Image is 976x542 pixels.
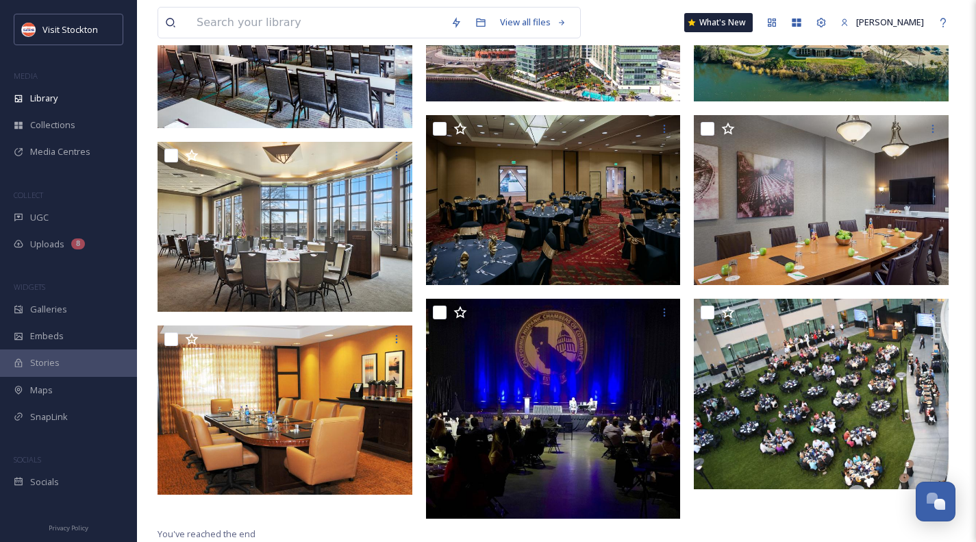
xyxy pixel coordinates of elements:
[30,238,64,251] span: Uploads
[30,356,60,369] span: Stories
[49,523,88,532] span: Privacy Policy
[684,13,753,32] a: What's New
[71,238,85,249] div: 8
[30,476,59,489] span: Socials
[22,23,36,36] img: unnamed.jpeg
[30,303,67,316] span: Galleries
[14,282,45,292] span: WIDGETS
[30,410,68,423] span: SnapLink
[49,519,88,535] a: Privacy Policy
[190,8,444,38] input: Search your library
[856,16,924,28] span: [PERSON_NAME]
[426,115,681,285] img: Delta Ballrom Banquet - HIlton.JPG
[834,9,931,36] a: [PERSON_NAME]
[30,145,90,158] span: Media Centres
[30,384,53,397] span: Maps
[493,9,573,36] a: View all files
[14,71,38,81] span: MEDIA
[30,330,64,343] span: Embeds
[694,299,949,489] img: outdoor-event-lexington-chamber.jpeg
[30,119,75,132] span: Collections
[42,23,98,36] span: Visit Stockton
[30,92,58,105] span: Library
[14,190,43,200] span: COLLECT
[158,142,412,312] img: SGCC-2.jpg
[158,528,255,540] span: You've reached the end
[694,115,949,285] img: Marriot_C00135_PHH_CY_Stockton_058.JPG
[30,211,49,224] span: UGC
[916,482,955,521] button: Open Chat
[14,454,41,465] span: SOCIALS
[426,299,681,518] img: IMG_9162.jpg
[158,325,412,495] img: Charles Webber Executive Board Room.JPG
